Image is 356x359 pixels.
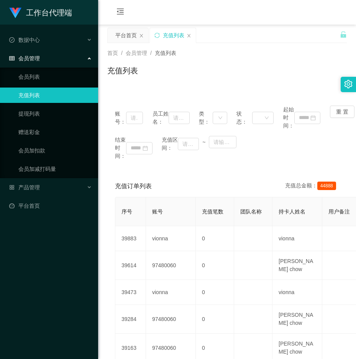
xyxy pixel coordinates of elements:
td: [PERSON_NAME] chow [272,305,322,334]
span: ~ [199,138,209,146]
td: vionna [146,280,196,305]
img: logo.9652507e.png [9,8,21,18]
span: 数据中心 [9,37,40,43]
span: 账号： [115,110,126,126]
td: 0 [196,251,234,280]
input: 请输入最大值 [209,136,236,148]
input: 请输入 [126,112,143,124]
td: 97480060 [146,251,196,280]
td: vionna [272,226,322,251]
a: 会员加减打码量 [18,161,92,177]
td: [PERSON_NAME] chow [272,251,322,280]
td: 0 [196,226,234,251]
div: 充值列表 [163,28,184,43]
span: 会员管理 [9,55,40,61]
div: 充值总金额： [285,182,339,191]
span: 状态： [236,110,252,126]
i: 图标: calendar [310,115,316,121]
td: 0 [196,280,234,305]
i: 图标: check-circle-o [9,37,15,43]
a: 工作台代理端 [9,9,72,15]
a: 充值列表 [18,88,92,103]
span: 团队名称 [240,208,262,215]
td: 39614 [115,251,146,280]
span: 44888 [317,182,336,190]
td: 39883 [115,226,146,251]
i: 图标: down [218,116,223,121]
span: 结束时间： [115,136,126,160]
i: 图标: table [9,56,15,61]
i: 图标: close [139,33,144,38]
i: 图标: menu-fold [107,0,133,25]
td: 39284 [115,305,146,334]
i: 图标: appstore-o [9,185,15,190]
i: 图标: calendar [143,146,148,151]
i: 图标: close [187,33,191,38]
i: 图标: down [264,116,269,121]
span: 产品管理 [9,184,40,190]
h1: 工作台代理端 [26,0,72,25]
td: 0 [196,305,234,334]
div: 平台首页 [115,28,137,43]
td: 97480060 [146,305,196,334]
span: 首页 [107,50,118,56]
span: 充值订单列表 [115,182,152,191]
span: 类型： [199,110,213,126]
td: 39473 [115,280,146,305]
span: / [150,50,152,56]
td: vionna [272,280,322,305]
td: vionna [146,226,196,251]
button: 重 置 [330,106,354,118]
a: 提现列表 [18,106,92,121]
span: 持卡人姓名 [279,208,305,215]
a: 会员加扣款 [18,143,92,158]
span: 充值区间： [162,136,178,152]
input: 请输入最小值为 [178,138,199,150]
span: / [121,50,123,56]
span: 会员管理 [126,50,147,56]
a: 图标: dashboard平台首页 [9,198,92,213]
i: 图标: unlock [340,31,347,38]
span: 用户备注 [328,208,350,215]
input: 请输入 [169,112,190,124]
h1: 充值列表 [107,65,138,76]
span: 账号 [152,208,163,215]
span: 充值笔数 [202,208,223,215]
a: 赠送彩金 [18,124,92,140]
span: 序号 [121,208,132,215]
i: 图标: sync [154,33,160,38]
span: 起始时间： [283,106,294,130]
i: 图标: setting [344,80,353,88]
span: 充值列表 [155,50,176,56]
a: 会员列表 [18,69,92,84]
span: 员工姓名： [153,110,169,126]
